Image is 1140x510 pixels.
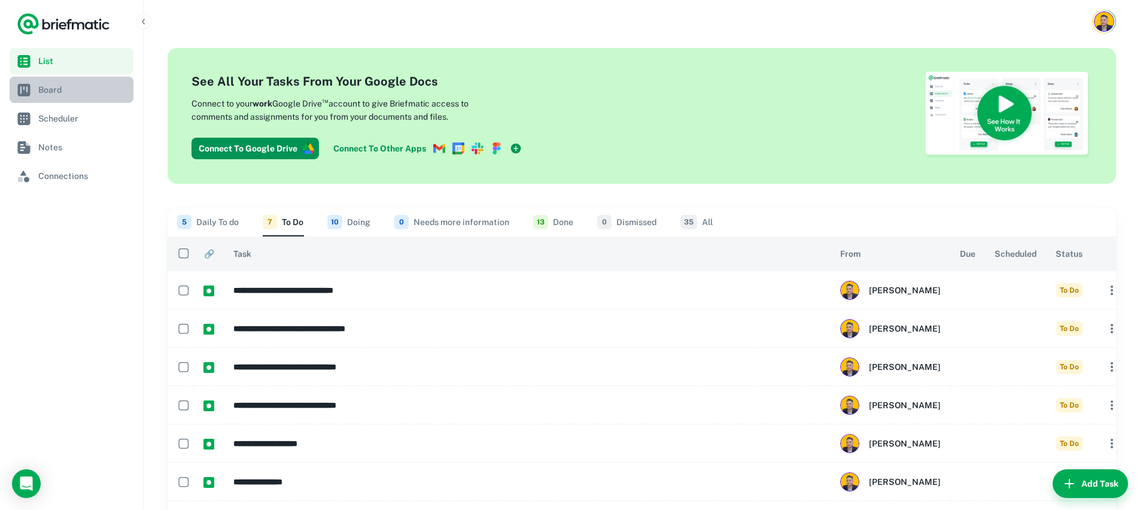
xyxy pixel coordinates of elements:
a: Scheduler [10,105,133,132]
button: Daily To do [177,208,239,236]
a: Board [10,77,133,103]
button: Needs more information [394,208,509,236]
span: 0 [597,215,612,229]
img: ACg8ocKIIAGPgim3zMkZKKPm-tQtE1uNqt4fkOz9DYOXDCiN0GSbZPo=s96-c [840,396,859,415]
span: To Do [1056,360,1083,374]
div: Alvin Cruz [840,472,941,491]
div: Alvin Cruz [840,434,941,453]
a: Logo [17,12,110,36]
button: Done [533,208,573,236]
a: List [10,48,133,74]
span: 35 [680,215,697,229]
b: work [253,99,272,108]
img: See How Briefmatic Works [925,72,1092,160]
img: ACg8ocKIIAGPgim3zMkZKKPm-tQtE1uNqt4fkOz9DYOXDCiN0GSbZPo=s96-c [840,281,859,300]
a: Notes [10,134,133,160]
span: 0 [394,215,409,229]
img: https://app.briefmatic.com/assets/integrations/manual.png [203,324,214,335]
h6: [PERSON_NAME] [869,475,941,488]
span: Task [233,247,251,261]
sup: ™ [322,96,329,105]
span: To Do [1056,321,1083,336]
span: 7 [263,215,277,229]
p: Connect to your Google Drive account to give Briefmatic access to comments and assignments for yo... [191,95,509,123]
button: All [680,208,713,236]
button: Connect To Google Drive [191,138,319,159]
h4: See All Your Tasks From Your Google Docs [191,72,527,90]
div: Alvin Cruz [840,357,941,377]
span: Scheduled [995,247,1036,261]
button: Doing [327,208,370,236]
span: Status [1056,247,1083,261]
span: Scheduler [38,112,129,125]
span: From [840,247,861,261]
img: https://app.briefmatic.com/assets/integrations/manual.png [203,400,214,411]
span: Board [38,83,129,96]
h6: [PERSON_NAME] [869,360,941,374]
span: To Do [1056,283,1083,297]
img: Alvin Cruz [1094,11,1114,32]
img: https://app.briefmatic.com/assets/integrations/manual.png [203,439,214,450]
img: ACg8ocKIIAGPgim3zMkZKKPm-tQtE1uNqt4fkOz9DYOXDCiN0GSbZPo=s96-c [840,434,859,453]
span: Due [960,247,975,261]
span: List [38,54,129,68]
h6: [PERSON_NAME] [869,399,941,412]
span: To Do [1056,436,1083,451]
button: Account button [1092,10,1116,34]
span: 🔗 [204,247,214,261]
img: https://app.briefmatic.com/assets/integrations/manual.png [203,477,214,488]
img: ACg8ocKIIAGPgim3zMkZKKPm-tQtE1uNqt4fkOz9DYOXDCiN0GSbZPo=s96-c [840,472,859,491]
img: ACg8ocKIIAGPgim3zMkZKKPm-tQtE1uNqt4fkOz9DYOXDCiN0GSbZPo=s96-c [840,319,859,338]
div: Load Chat [12,469,41,498]
div: Alvin Cruz [840,319,941,338]
button: Add Task [1053,469,1128,498]
img: https://app.briefmatic.com/assets/integrations/manual.png [203,362,214,373]
div: Alvin Cruz [840,281,941,300]
span: 5 [177,215,191,229]
h6: [PERSON_NAME] [869,437,941,450]
span: To Do [1056,398,1083,412]
span: Connections [38,169,129,183]
h6: [PERSON_NAME] [869,284,941,297]
span: Notes [38,141,129,154]
div: Alvin Cruz [840,396,941,415]
button: Dismissed [597,208,656,236]
span: 13 [533,215,548,229]
span: 10 [327,215,342,229]
a: Connections [10,163,133,189]
img: https://app.briefmatic.com/assets/integrations/manual.png [203,286,214,296]
img: ACg8ocKIIAGPgim3zMkZKKPm-tQtE1uNqt4fkOz9DYOXDCiN0GSbZPo=s96-c [840,357,859,377]
button: To Do [263,208,303,236]
h6: [PERSON_NAME] [869,322,941,335]
a: Connect To Other Apps [329,138,527,159]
